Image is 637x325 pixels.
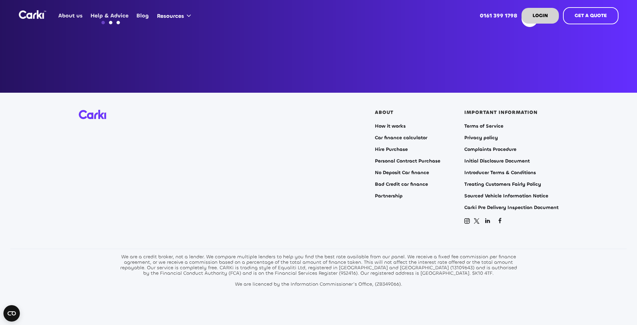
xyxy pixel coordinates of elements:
[87,2,133,29] a: Help & Advice
[464,182,541,187] a: Treating Customers Fairly Policy
[464,193,548,199] a: Sourced Vehicle Information Notice
[375,135,427,141] a: Car finance calculator
[464,135,498,141] a: Privacy policy
[464,123,503,129] a: Terms of Service
[375,110,393,115] div: ABOUT
[464,158,530,164] a: Initial Disclosure Document
[157,12,184,20] div: Resources
[476,2,521,29] a: 0161 399 1798
[532,12,548,19] strong: LOGIN
[575,12,607,19] strong: GET A QUOTE
[464,205,559,210] a: Carki Pre Delivery Inspection Document
[3,305,20,322] button: Open CMP widget
[464,170,536,175] a: Introducer Terms & Conditions
[464,110,538,115] div: IMPORTANT INFORMATION
[522,8,559,24] a: LOGIN
[79,110,106,119] img: Carki logo
[375,158,440,164] a: Personal Contract Purchase
[375,170,429,175] a: No Deposit Car finance
[375,123,406,129] a: How it works
[118,254,519,287] div: We are a credit broker, not a lender. We compare multiple lenders to help you find the best rate ...
[153,3,198,29] div: Resources
[133,2,153,29] a: Blog
[375,193,403,199] a: Partnership
[19,10,46,19] img: Logo
[54,2,87,29] a: About us
[375,182,428,187] a: Bad Credit car finance
[563,7,618,24] a: GET A QUOTE
[19,10,46,19] a: home
[480,12,517,19] strong: 0161 399 1798
[464,147,516,152] a: Complaints Procedure
[375,147,408,152] a: Hire Purchase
